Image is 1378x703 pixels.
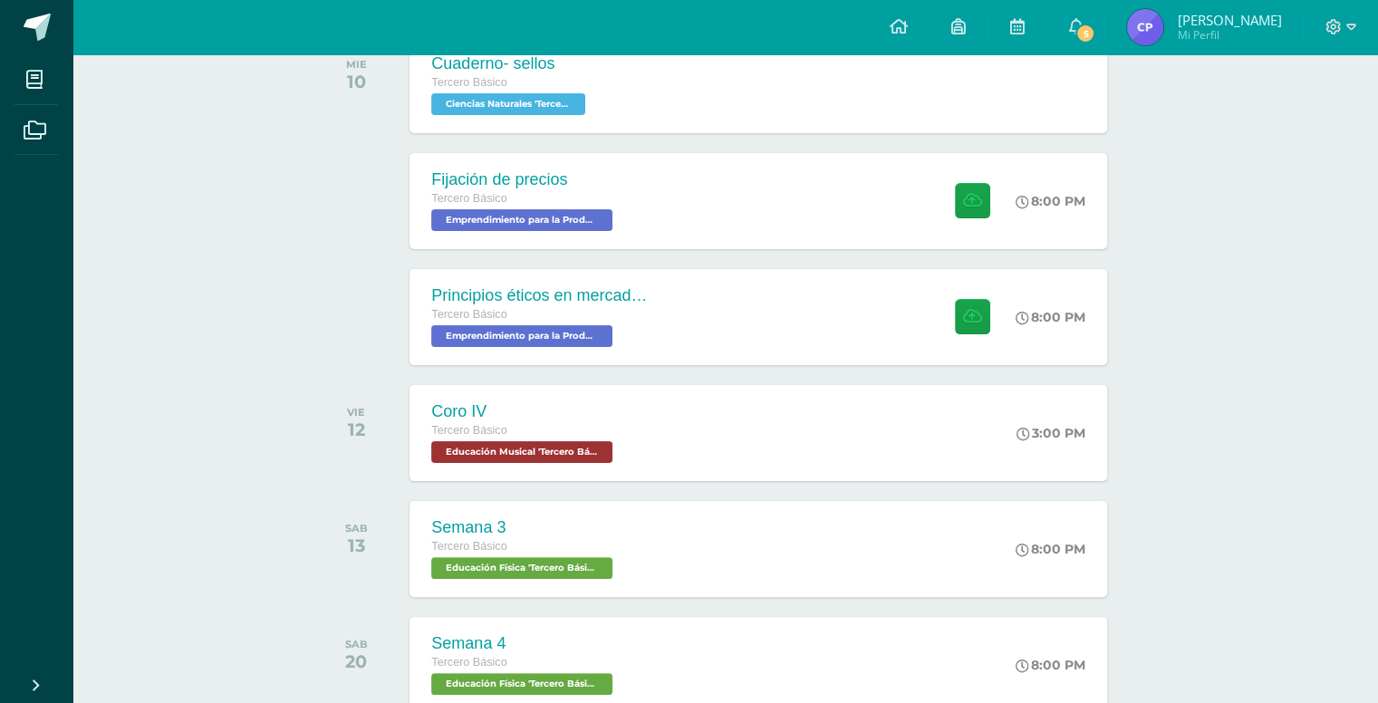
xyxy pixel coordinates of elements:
div: Cuaderno- sellos [431,54,590,73]
div: 8:00 PM [1016,657,1085,673]
span: Emprendimiento para la Productividad 'Tercero Básico A' [431,209,612,231]
div: SAB [345,638,368,650]
span: Tercero Básico [431,308,506,321]
div: Principios éticos en mercadotecnia y publicidad [431,286,649,305]
div: 8:00 PM [1016,309,1085,325]
div: 13 [345,534,368,556]
div: Semana 3 [431,518,617,537]
span: Educación Física 'Tercero Básico A' [431,557,612,579]
span: Tercero Básico [431,424,506,437]
div: 8:00 PM [1016,541,1085,557]
div: MIE [346,58,367,71]
div: Semana 4 [431,634,617,653]
div: SAB [345,522,368,534]
div: 8:00 PM [1016,193,1085,209]
div: 3:00 PM [1017,425,1085,441]
span: 5 [1075,24,1095,43]
div: Fijación de precios [431,170,617,189]
div: Coro IV [431,402,617,421]
img: 574b71c7c82892ac80f7c46329edda81.png [1127,9,1163,45]
span: Tercero Básico [431,192,506,205]
span: Tercero Básico [431,656,506,669]
div: VIE [347,406,365,419]
span: Mi Perfil [1177,27,1281,43]
span: Tercero Básico [431,540,506,553]
span: Tercero Básico [431,76,506,89]
div: 10 [346,71,367,92]
span: Educación Física 'Tercero Básico A' [431,673,612,695]
span: [PERSON_NAME] [1177,11,1281,29]
div: 12 [347,419,365,440]
span: Ciencias Naturales 'Tercero Básico A' [431,93,585,115]
span: Educación Musical 'Tercero Básico A' [431,441,612,463]
div: 20 [345,650,368,672]
span: Emprendimiento para la Productividad 'Tercero Básico A' [431,325,612,347]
